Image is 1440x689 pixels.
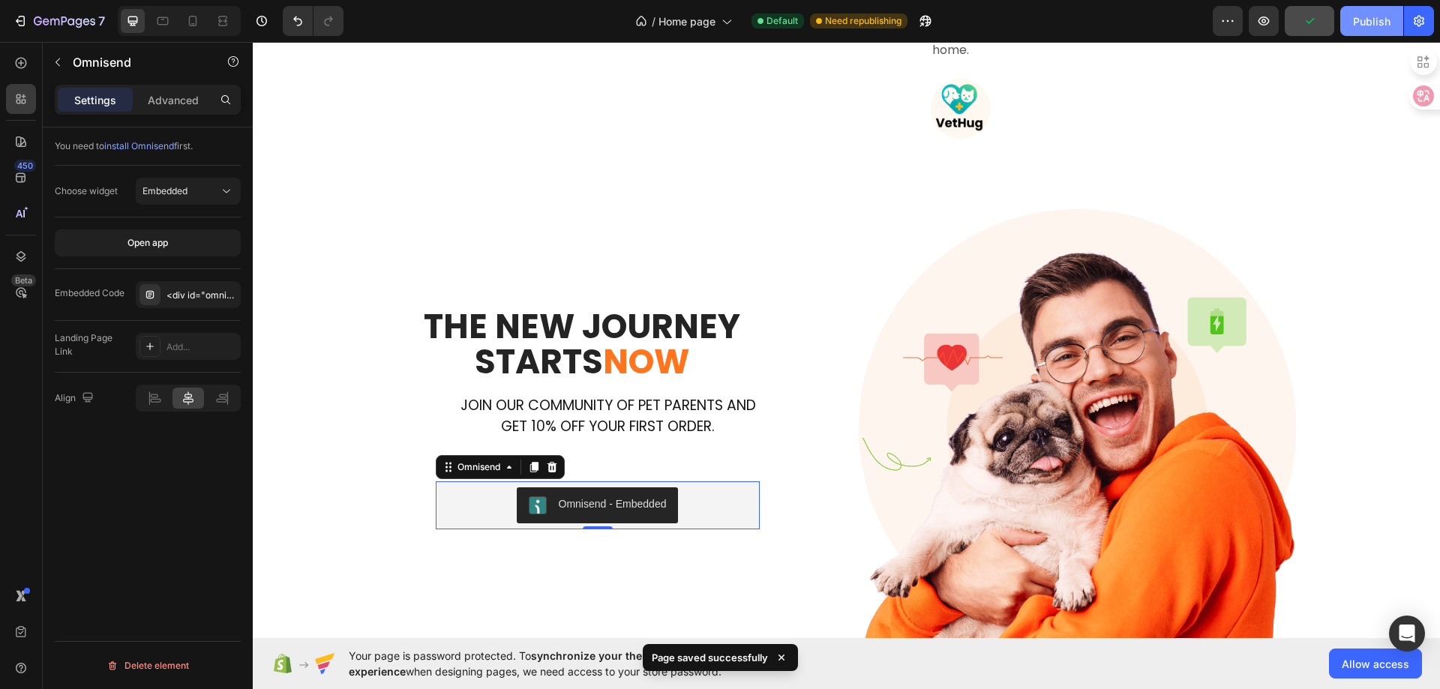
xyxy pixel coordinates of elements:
[1329,649,1422,679] button: Allow access
[349,648,828,679] span: Your page is password protected. To when designing pages, we need access to your store password.
[1340,6,1403,36] button: Publish
[55,654,241,678] button: Delete element
[98,12,105,30] p: 7
[652,650,768,665] p: Page saved successfully
[248,374,462,394] span: get 10% off your first order.
[1342,656,1409,672] span: Allow access
[652,13,655,29] span: /
[55,139,241,153] div: You need to first.
[55,331,130,358] div: Landing Page Link
[136,178,241,205] button: Embedded
[276,454,294,472] img: Omnisend.png
[166,289,237,302] div: <div id="omnisend-embedded-v2-68b000b7c2412e3202a86f75"></div>
[658,13,715,29] span: Home page
[825,14,901,28] span: Need republishing
[148,92,199,108] p: Advanced
[1353,13,1390,29] div: Publish
[264,445,426,481] button: Omnisend - Embedded
[6,6,112,36] button: 7
[350,296,436,343] span: NOW
[14,160,36,172] div: 450
[306,454,414,470] div: Omnisend - Embedded
[11,274,36,286] div: Beta
[55,184,118,198] div: Choose widget
[74,92,116,108] p: Settings
[606,167,1044,605] img: Alt Image
[104,140,174,151] span: install Omnisend
[55,388,97,409] div: Align
[253,42,1440,638] iframe: Design area
[142,185,187,196] span: Embedded
[349,649,769,678] span: synchronize your theme style & enhance your experience
[202,418,250,432] div: Omnisend
[766,14,798,28] span: Default
[166,340,237,354] div: Add...
[73,53,200,71] p: Omnisend
[55,286,124,300] div: Embedded Code
[127,236,168,250] div: Open app
[106,657,189,675] div: Delete element
[208,353,503,373] span: Join our community of pet parents and
[1389,616,1425,652] div: Open Intercom Messenger
[283,6,343,36] div: Undo/Redo
[55,229,241,256] button: Open app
